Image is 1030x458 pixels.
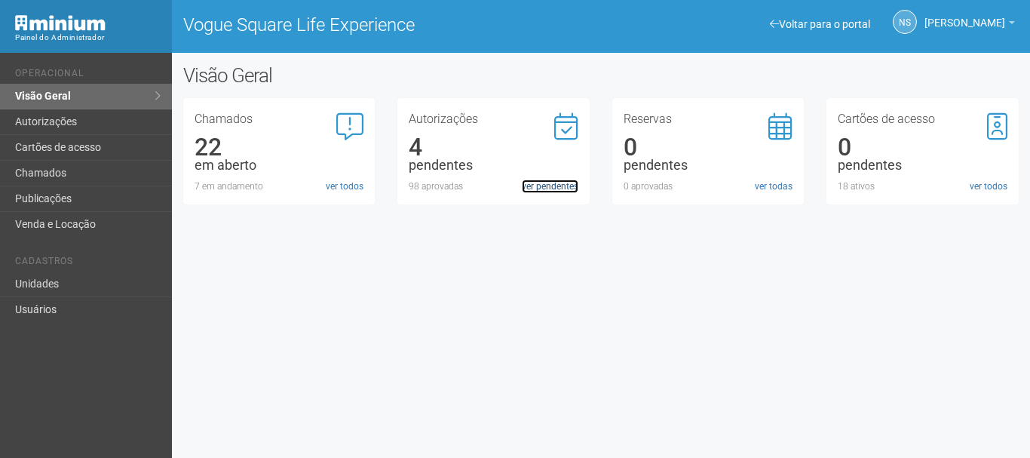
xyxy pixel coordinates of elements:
[15,31,161,45] div: Painel do Administrador
[770,18,870,30] a: Voltar para o portal
[924,19,1015,31] a: [PERSON_NAME]
[755,180,792,193] a: ver todas
[838,140,1007,154] div: 0
[624,113,793,125] h3: Reservas
[970,180,1007,193] a: ver todos
[195,158,364,172] div: em aberto
[195,113,364,125] h3: Chamados
[893,10,917,34] a: NS
[326,180,363,193] a: ver todos
[183,15,590,35] h1: Vogue Square Life Experience
[838,180,1007,193] div: 18 ativos
[409,113,578,125] h3: Autorizações
[183,64,518,87] h2: Visão Geral
[409,140,578,154] div: 4
[195,180,364,193] div: 7 em andamento
[195,140,364,154] div: 22
[409,158,578,172] div: pendentes
[15,256,161,272] li: Cadastros
[409,180,578,193] div: 98 aprovadas
[15,15,106,31] img: Minium
[624,158,793,172] div: pendentes
[522,180,578,193] a: ver pendentes
[924,2,1005,29] span: Nicolle Silva
[838,113,1007,125] h3: Cartões de acesso
[624,140,793,154] div: 0
[624,180,793,193] div: 0 aprovadas
[838,158,1007,172] div: pendentes
[15,68,161,84] li: Operacional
